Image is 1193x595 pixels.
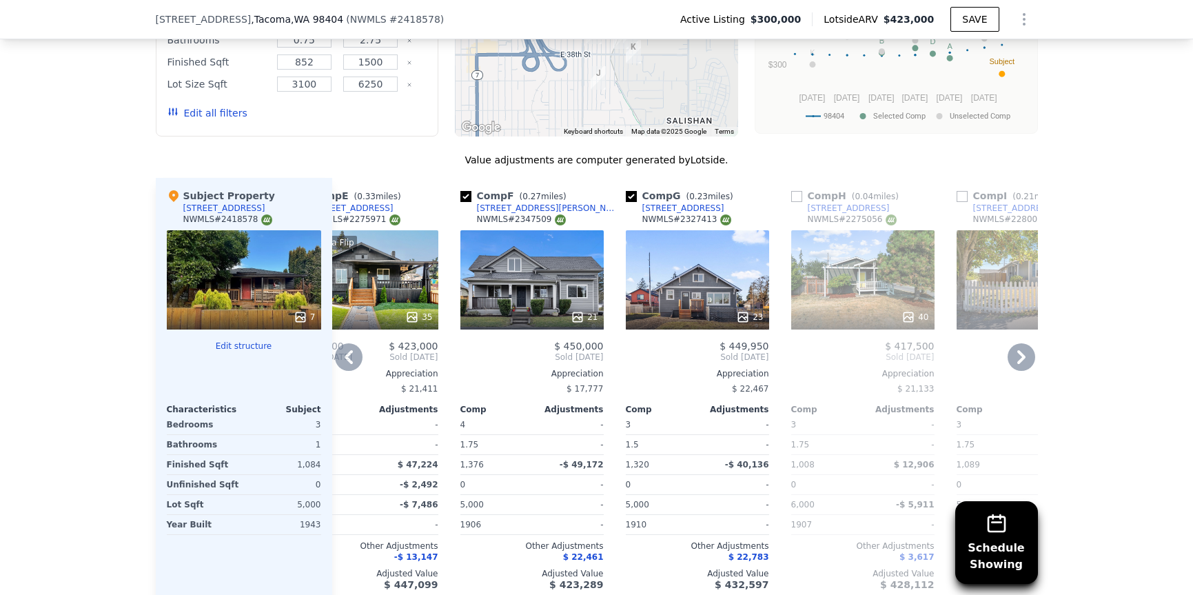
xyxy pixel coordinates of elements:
text: [DATE] [901,93,928,103]
span: $ 21,411 [401,384,438,394]
text: H [879,35,884,43]
div: Appreciation [295,368,438,379]
span: Lotside ARV [824,12,883,26]
img: Google [458,119,504,137]
span: [STREET_ADDRESS] [156,12,252,26]
img: NWMLS Logo [886,214,897,225]
div: Adjusted Value [460,568,604,579]
div: [STREET_ADDRESS][PERSON_NAME] [973,203,1116,214]
div: - [535,495,604,514]
div: Appreciation [460,368,604,379]
span: , Tacoma [251,12,343,26]
span: 0 [460,480,466,490]
div: 1.75 [791,435,860,454]
div: - [866,515,935,534]
span: $423,000 [884,14,935,25]
span: Sold [DATE] [352,352,438,363]
button: Clear [407,82,412,88]
div: - [700,435,769,454]
div: - [700,515,769,534]
div: Appreciation [791,368,935,379]
span: 1,376 [460,460,484,470]
span: 0 [957,480,962,490]
div: Lot Sqft [167,495,241,514]
text: Unselected Comp [950,112,1010,121]
div: 1906 [460,515,529,534]
span: Map data ©2025 Google [631,128,706,135]
text: A [947,42,952,50]
span: 5,500 [957,500,980,510]
div: - [866,435,935,454]
text: 98404 [824,112,844,121]
text: Subject [989,57,1014,65]
span: , WA 98404 [291,14,343,25]
button: Edit all filters [167,106,247,120]
span: ( miles) [349,192,407,201]
div: - [535,435,604,454]
span: Sold [DATE] [791,352,935,363]
div: Finished Sqft [167,455,241,474]
span: Sold [DATE] [460,352,604,363]
div: 35 [405,310,432,324]
span: 3 [957,420,962,430]
button: Show Options [1010,6,1038,33]
div: Characteristics [167,404,244,415]
div: - [700,475,769,494]
div: NWMLS # 2275971 [312,214,400,225]
text: [DATE] [799,93,825,103]
div: NWMLS # 2347509 [477,214,566,225]
text: [DATE] [970,93,997,103]
div: Comp [460,404,532,415]
div: Subject Property [167,189,275,203]
text: [DATE] [936,93,962,103]
button: SAVE [950,7,999,32]
div: 4016 E I St [585,61,611,95]
span: 0.23 [689,192,708,201]
div: 1943 [247,515,321,534]
button: Keyboard shortcuts [564,127,623,137]
span: ( miles) [846,192,904,201]
div: [STREET_ADDRESS] [642,203,724,214]
span: $ 447,099 [384,579,438,590]
span: # 2418578 [389,14,440,25]
div: 1 [247,435,321,454]
div: Comp [791,404,863,415]
div: 3 [247,415,321,434]
div: Adjusted Value [626,568,769,579]
span: 1,320 [626,460,649,470]
span: $ 21,133 [897,384,934,394]
text: [DATE] [868,93,894,103]
span: -$ 49,172 [560,460,604,470]
span: $ 47,224 [398,460,438,470]
text: $300 [768,60,786,70]
div: - [535,475,604,494]
div: NWMLS # 2280092 [973,214,1062,225]
span: $ 432,597 [715,579,768,590]
div: Other Adjustments [295,541,438,552]
div: Value adjustments are computer generated by Lotside . [156,153,1038,167]
span: $ 449,950 [720,341,768,352]
div: Unfinished Sqft [167,475,241,494]
div: 0 [247,475,321,494]
div: Other Adjustments [460,541,604,552]
img: NWMLS Logo [389,214,400,225]
span: 0.27 [522,192,541,201]
text: [DATE] [833,93,859,103]
div: Finished Sqft [167,52,269,72]
div: Comp F [460,189,572,203]
div: Adjustments [697,404,769,415]
div: 23 [736,310,763,324]
text: Selected Comp [873,112,926,121]
div: Bathrooms [167,435,241,454]
div: Appreciation [626,368,769,379]
img: NWMLS Logo [261,214,272,225]
div: - [369,435,438,454]
div: - [1031,435,1100,454]
div: Adjusted Value [791,568,935,579]
span: NWMLS [350,14,387,25]
div: 1.75 [460,435,529,454]
div: 5,000 [247,495,321,514]
div: Appreciation [957,368,1100,379]
span: ( miles) [681,192,739,201]
div: - [700,495,769,514]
